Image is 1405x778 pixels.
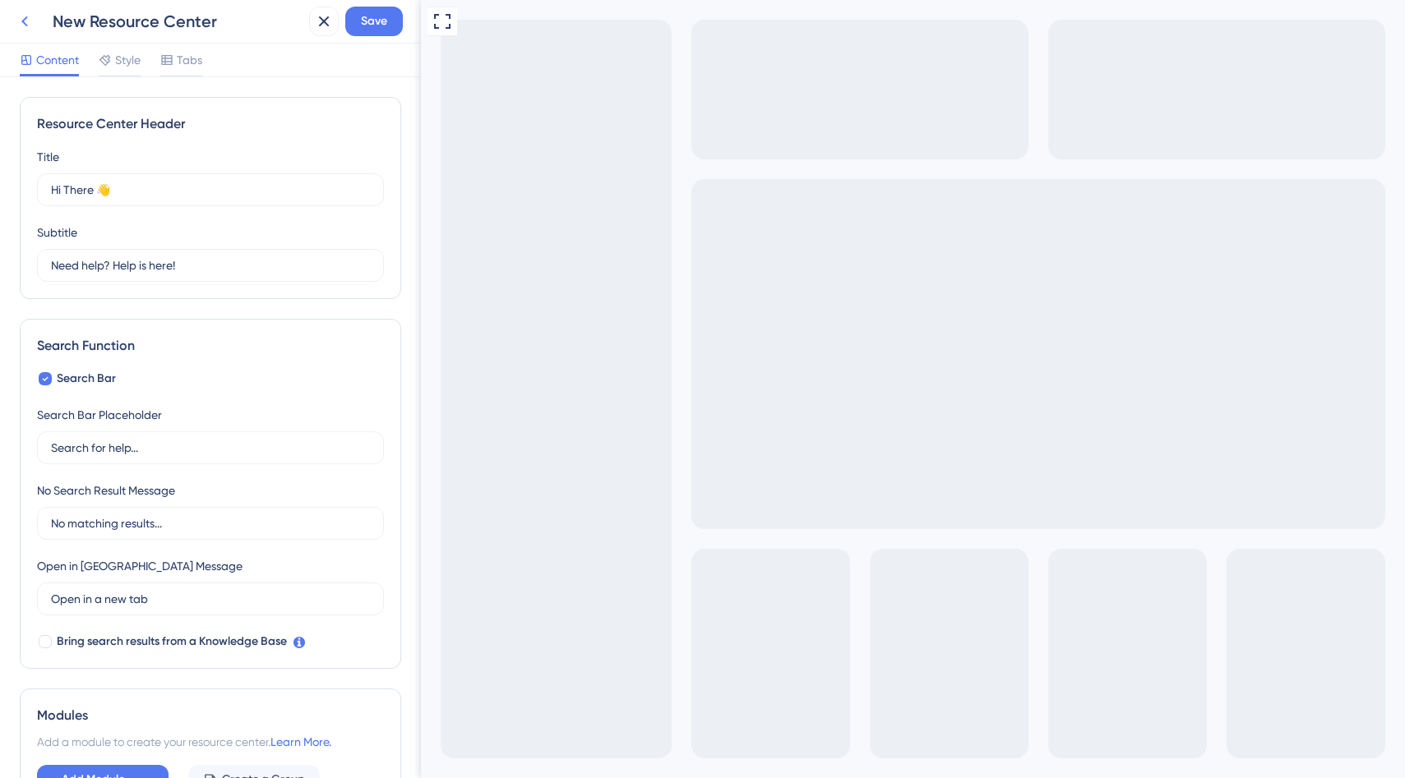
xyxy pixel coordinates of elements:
[57,369,116,389] span: Search Bar
[37,336,384,356] div: Search Function
[37,223,77,242] div: Subtitle
[37,481,175,500] div: No Search Result Message
[51,439,370,457] input: Search for help...
[177,50,202,70] span: Tabs
[37,147,59,167] div: Title
[51,256,370,274] input: Description
[57,632,287,651] span: Bring search results from a Knowledge Base
[37,405,162,425] div: Search Bar Placeholder
[11,4,83,24] span: Get Started
[361,12,387,31] span: Save
[37,706,384,725] div: Modules
[37,556,243,576] div: Open in [GEOGRAPHIC_DATA] Message
[270,735,331,748] a: Learn More.
[51,514,370,532] input: No matching results...
[345,7,403,36] button: Save
[51,181,370,199] input: Title
[37,114,384,134] div: Resource Center Header
[53,10,303,33] div: New Resource Center
[36,50,79,70] span: Content
[94,8,99,21] div: 3
[115,50,141,70] span: Style
[51,590,370,608] input: Open in a new tab
[37,735,270,748] span: Add a module to create your resource center.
